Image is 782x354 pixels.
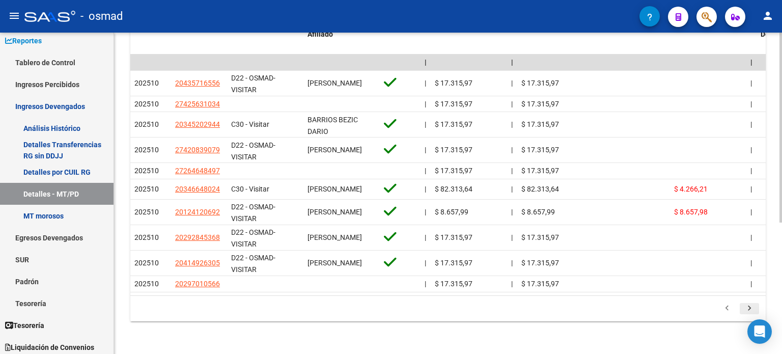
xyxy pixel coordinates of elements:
[425,58,427,66] span: |
[425,259,426,267] span: |
[308,259,362,267] span: [PERSON_NAME]
[134,280,159,288] span: 202510
[231,141,275,161] span: D22 - OSMAD-VISITAR
[231,254,275,274] span: D22 - OSMAD-VISITAR
[134,100,159,108] span: 202510
[421,12,431,57] datatable-header-cell: |
[750,233,752,241] span: |
[750,208,752,216] span: |
[521,146,559,154] span: $ 17.315,97
[511,208,513,216] span: |
[231,203,275,223] span: D22 - OSMAD-VISITAR
[511,100,513,108] span: |
[507,12,517,57] datatable-header-cell: |
[762,10,774,22] mat-icon: person
[227,12,303,57] datatable-header-cell: Gerenciador
[740,303,759,314] a: go to next page
[425,167,426,175] span: |
[175,208,220,216] span: 20124120692
[175,185,220,193] span: 20346648024
[750,167,752,175] span: |
[8,10,20,22] mat-icon: menu
[521,185,559,193] span: $ 82.313,64
[134,208,159,216] span: 202510
[521,233,559,241] span: $ 17.315,97
[435,167,472,175] span: $ 17.315,97
[425,208,426,216] span: |
[308,233,362,241] span: [PERSON_NAME]
[175,146,220,154] span: 27420839079
[431,12,507,57] datatable-header-cell: Trf Total
[231,120,269,128] span: C30 - Visitar
[511,259,513,267] span: |
[303,12,380,57] datatable-header-cell: Nombre y Apellido Afiliado
[521,280,559,288] span: $ 17.315,97
[511,233,513,241] span: |
[511,167,513,175] span: |
[175,79,220,87] span: 20435716556
[380,12,421,57] datatable-header-cell: Activo
[5,320,44,331] span: Tesorería
[134,185,159,193] span: 202510
[750,146,752,154] span: |
[521,100,559,108] span: $ 17.315,97
[750,58,752,66] span: |
[425,280,426,288] span: |
[521,79,559,87] span: $ 17.315,97
[670,12,746,57] datatable-header-cell: Deuda MT Estimada
[175,259,220,267] span: 20414926305
[175,233,220,241] span: 20292845368
[308,208,362,216] span: [PERSON_NAME]
[750,185,752,193] span: |
[134,233,159,241] span: 202510
[521,208,555,216] span: $ 8.657,99
[435,259,472,267] span: $ 17.315,97
[594,12,670,57] datatable-header-cell: Trf MT Intereses
[674,185,708,193] span: $ 4.266,21
[435,185,472,193] span: $ 82.313,64
[231,228,275,248] span: D22 - OSMAD-VISITAR
[435,79,472,87] span: $ 17.315,97
[746,12,757,57] datatable-header-cell: |
[80,5,123,28] span: - osmad
[425,185,426,193] span: |
[435,280,472,288] span: $ 17.315,97
[134,79,159,87] span: 202510
[308,146,362,154] span: [PERSON_NAME]
[747,319,772,344] div: Open Intercom Messenger
[750,120,752,128] span: |
[750,259,752,267] span: |
[134,167,159,175] span: 202510
[521,259,559,267] span: $ 17.315,97
[435,208,468,216] span: $ 8.657,99
[231,74,275,94] span: D22 - OSMAD-VISITAR
[435,146,472,154] span: $ 17.315,97
[717,303,737,314] a: go to previous page
[134,259,159,267] span: 202510
[750,280,752,288] span: |
[435,120,472,128] span: $ 17.315,97
[511,146,513,154] span: |
[750,79,752,87] span: |
[521,167,559,175] span: $ 17.315,97
[674,208,708,216] span: $ 8.657,98
[511,79,513,87] span: |
[231,185,269,193] span: C30 - Visitar
[308,116,358,135] span: BARRIOS BEZIC DARIO
[308,79,362,87] span: [PERSON_NAME]
[308,185,362,193] span: [PERSON_NAME]
[308,18,367,38] span: Nombre y Apellido Afiliado
[175,100,220,108] span: 27425631034
[511,58,513,66] span: |
[5,342,94,353] span: Liquidación de Convenios
[750,100,752,108] span: |
[425,120,426,128] span: |
[425,146,426,154] span: |
[175,280,220,288] span: 20297010566
[134,146,159,154] span: 202510
[425,233,426,241] span: |
[511,185,513,193] span: |
[425,100,426,108] span: |
[130,12,171,57] datatable-header-cell: Período
[175,120,220,128] span: 20345202944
